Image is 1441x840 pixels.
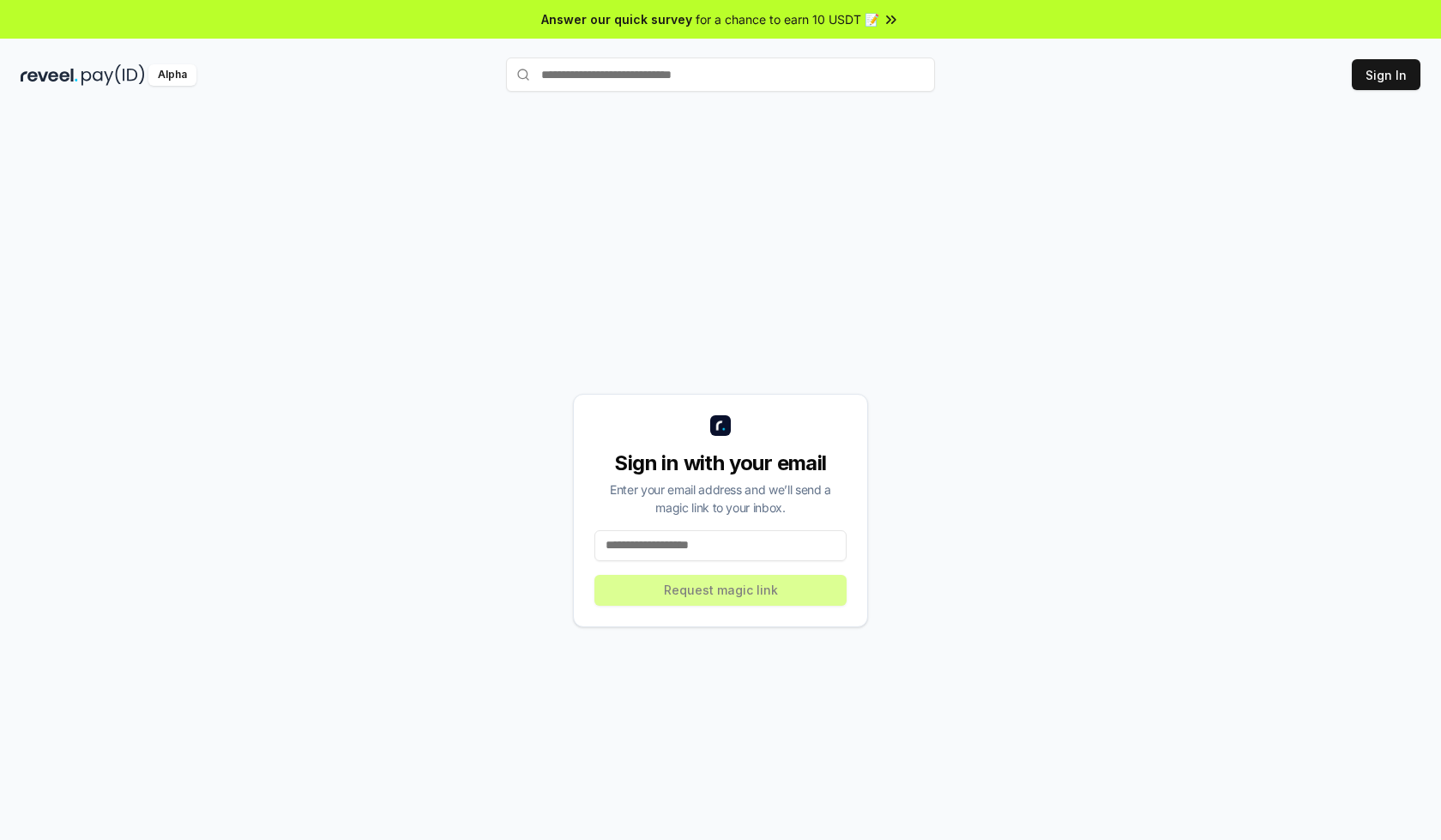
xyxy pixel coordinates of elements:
[710,415,731,436] img: logo_small
[696,10,879,28] span: for a chance to earn 10 USDT 📝
[1352,59,1420,90] button: Sign In
[594,450,847,477] div: Sign in with your email
[81,64,145,86] img: pay_id
[21,64,78,86] img: reveel_dark
[594,480,847,517] div: Enter your email address and we’ll send a magic link to your inbox.
[541,10,692,28] span: Answer our quick survey
[148,64,196,86] div: Alpha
